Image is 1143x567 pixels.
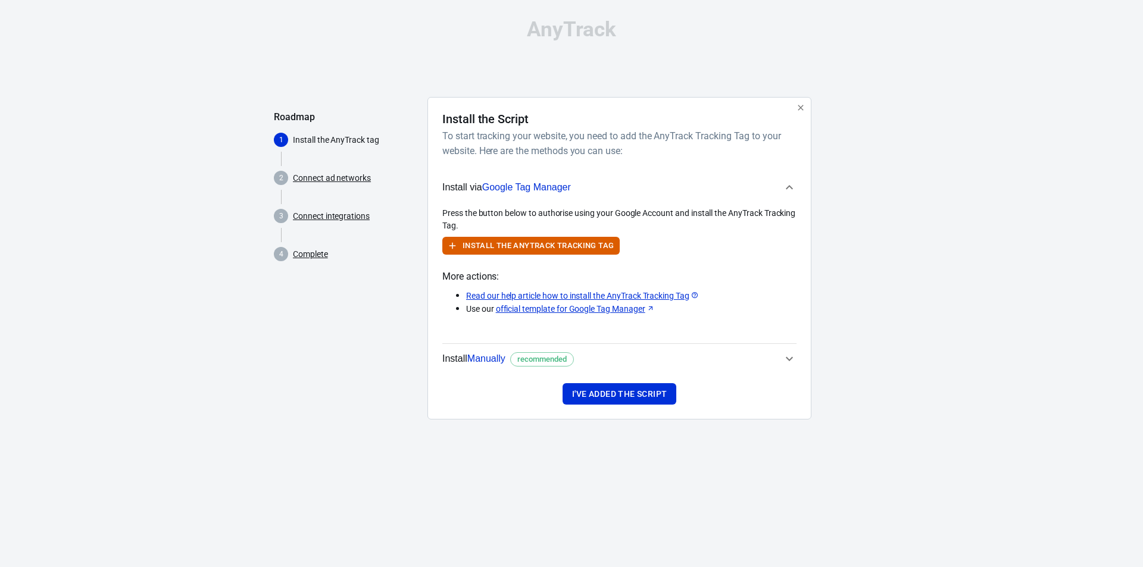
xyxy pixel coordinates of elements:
button: Install viaGoogle Tag Manager [442,168,797,207]
iframe: Intercom live chat [1103,509,1131,537]
text: 4 [279,250,283,258]
button: Install the AnyTrack Tracking Tag [442,237,620,255]
button: InstallManuallyrecommended [442,344,797,374]
p: Install the AnyTrack tag [293,134,418,146]
span: recommended [513,353,571,365]
h5: Roadmap [274,111,418,123]
button: I've added the script [563,383,676,405]
div: AnyTrack [274,19,869,40]
span: More actions: [442,269,797,284]
h6: To start tracking your website, you need to add the AnyTrack Tracking Tag to your website. Here a... [442,129,792,158]
p: Use our [466,303,797,315]
a: Connect ad networks [293,172,371,184]
text: 2 [279,174,283,182]
div: Press the button below to authorise using your Google Account and install the AnyTrack Tracking Tag. [442,207,797,232]
text: 1 [279,136,283,144]
span: Google Tag Manager [482,182,571,192]
a: Complete [293,248,328,261]
a: Read our help article how to install the AnyTrack Tracking Tag [466,290,699,302]
span: Install [442,351,574,366]
a: Connect integrations [293,210,370,223]
span: Manually [467,353,505,364]
a: official template for Google Tag Manager [496,303,655,315]
h4: Install the Script [442,112,529,126]
text: 3 [279,212,283,220]
span: Install via [442,180,571,195]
